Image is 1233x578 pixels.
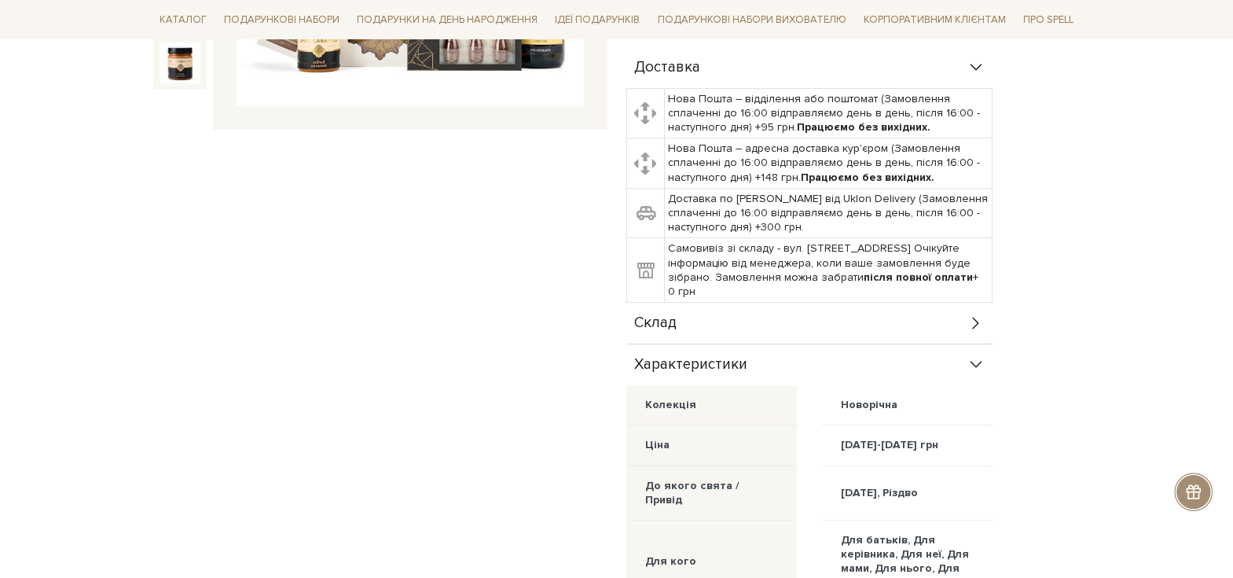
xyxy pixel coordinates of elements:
[841,398,897,412] div: Новорічна
[857,6,1012,33] a: Корпоративним клієнтам
[1017,8,1080,32] a: Про Spell
[797,120,930,134] b: Працюємо без вихідних.
[801,171,934,184] b: Працюємо без вихідних.
[645,479,778,507] div: До якого свята / Привід
[664,188,992,238] td: Доставка по [PERSON_NAME] від Uklon Delivery (Замовлення сплаченні до 16:00 відправляємо день в д...
[218,8,346,32] a: Подарункові набори
[350,8,544,32] a: Подарунки на День народження
[634,316,677,330] span: Склад
[664,238,992,303] td: Самовивіз зі складу - вул. [STREET_ADDRESS] Очікуйте інформацію від менеджера, коли ваше замовлен...
[664,88,992,138] td: Нова Пошта – відділення або поштомат (Замовлення сплаченні до 16:00 відправляємо день в день, піс...
[160,42,200,83] img: Подарунок Збирач посмішок
[841,438,938,452] div: [DATE]-[DATE] грн
[864,271,973,284] b: після повної оплати
[651,6,853,33] a: Подарункові набори вихователю
[634,61,700,75] span: Доставка
[634,358,747,372] span: Характеристики
[645,398,696,412] div: Колекція
[549,8,646,32] a: Ідеї подарунків
[153,8,213,32] a: Каталог
[664,138,992,189] td: Нова Пошта – адресна доставка кур'єром (Замовлення сплаченні до 16:00 відправляємо день в день, п...
[645,438,670,452] div: Ціна
[841,486,918,500] div: [DATE], Різдво
[645,554,696,569] div: Для кого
